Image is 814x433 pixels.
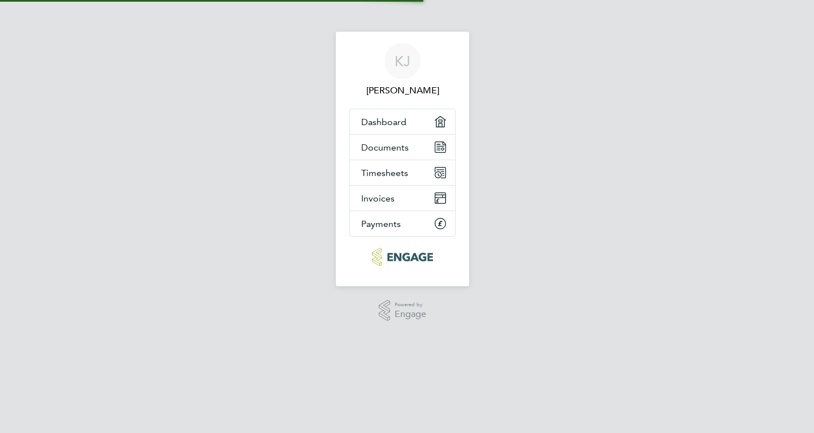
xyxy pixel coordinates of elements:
[379,300,427,321] a: Powered byEngage
[361,193,395,204] span: Invoices
[336,32,469,286] nav: Main navigation
[349,84,456,97] span: Karl Jans
[361,117,406,127] span: Dashboard
[349,248,456,266] a: Go to home page
[372,248,432,266] img: morganhunt-logo-retina.png
[350,160,455,185] a: Timesheets
[395,300,426,310] span: Powered by
[350,186,455,211] a: Invoices
[350,211,455,236] a: Payments
[350,109,455,134] a: Dashboard
[349,43,456,97] a: KJ[PERSON_NAME]
[395,54,410,68] span: KJ
[361,142,409,153] span: Documents
[395,310,426,319] span: Engage
[361,218,401,229] span: Payments
[361,168,408,178] span: Timesheets
[350,135,455,160] a: Documents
